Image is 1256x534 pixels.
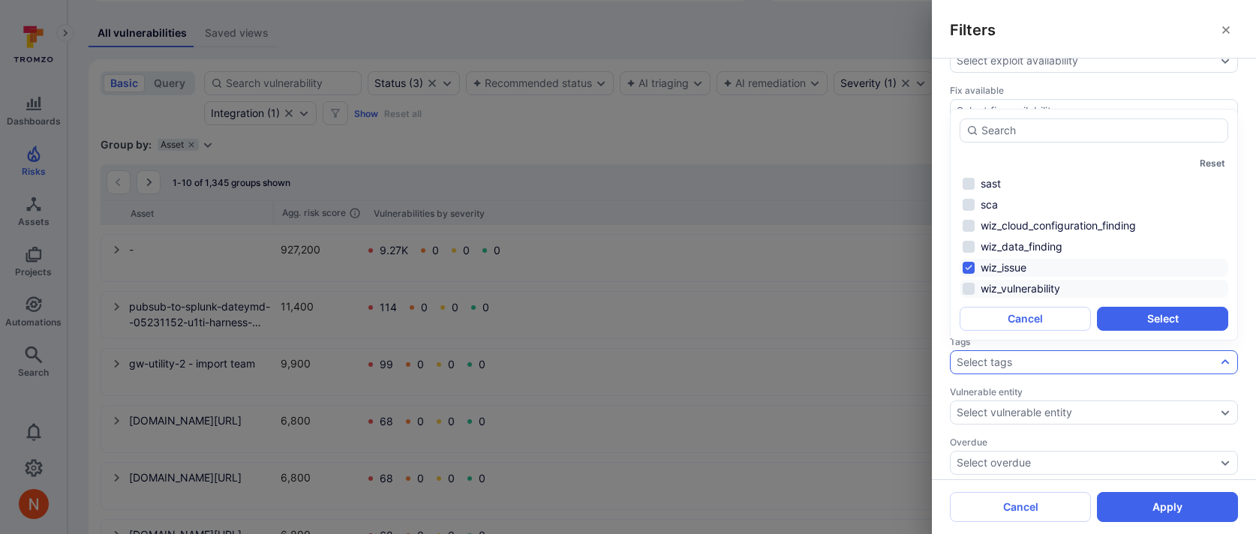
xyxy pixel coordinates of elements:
div: Select exploit availability [957,55,1078,67]
li: wiz_issue [960,259,1228,277]
span: Vulnerable entity [950,386,1238,397]
button: Select exploit availability [957,55,1216,67]
span: Tags [950,336,1238,347]
button: Cancel [950,492,1091,522]
button: Expand dropdown [1219,457,1231,469]
li: sca [960,196,1228,214]
button: Select [1097,307,1228,331]
button: close [1214,18,1238,42]
button: Expand dropdown [1219,105,1231,117]
div: autocomplete options [960,118,1228,331]
button: Expand dropdown [1219,356,1231,368]
button: Select fix availability [957,105,1216,117]
li: wiz_vulnerability [960,280,1228,298]
button: Expand dropdown [1219,406,1231,418]
span: Fix available [950,85,1238,96]
button: Select overdue [957,457,1216,469]
li: wiz_cloud_configuration_finding [960,217,1228,235]
button: Reset [1200,157,1225,169]
button: Cancel [960,307,1091,331]
span: Overdue [950,436,1238,448]
span: Filters [950,19,996,40]
button: Select tags [957,356,1216,368]
input: Search [981,123,1221,138]
div: Select overdue [957,457,1031,469]
li: sast [960,175,1228,193]
div: Select tags [957,356,1012,368]
li: wiz_data_finding [960,238,1228,256]
button: Apply [1097,492,1238,522]
div: Select fix availability [957,105,1057,117]
button: Select vulnerable entity [957,406,1216,418]
button: Expand dropdown [1219,55,1231,67]
div: Select vulnerable entity [957,406,1072,418]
